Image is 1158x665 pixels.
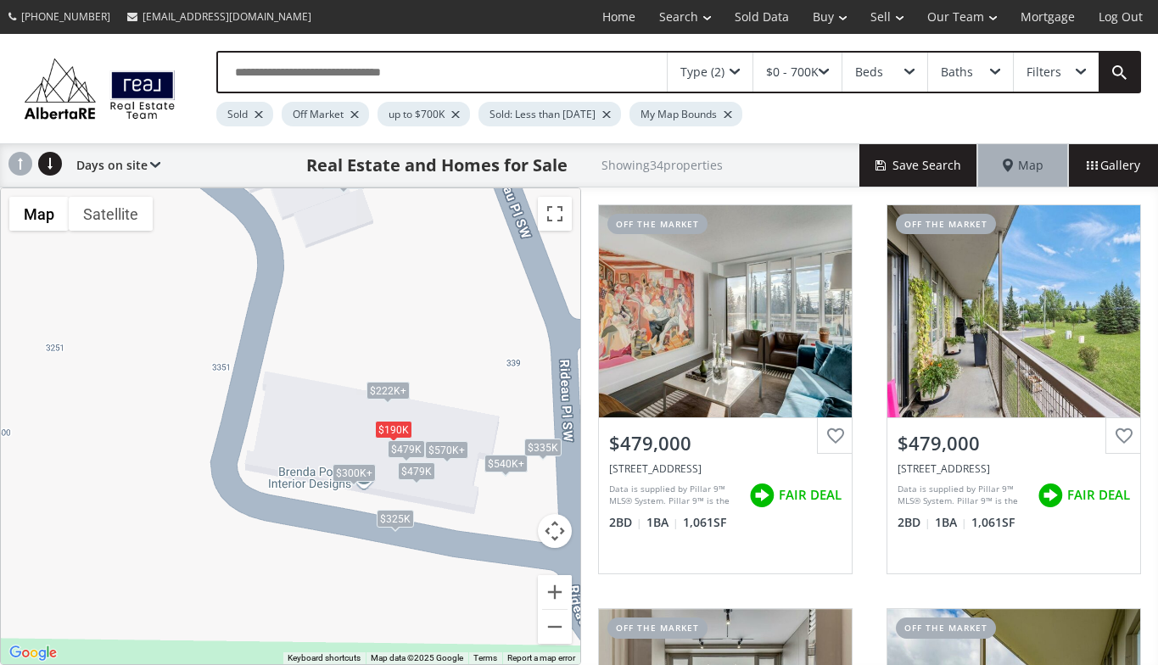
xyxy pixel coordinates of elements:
div: $222K+ [366,382,409,400]
div: Filters [1027,66,1061,78]
button: Toggle fullscreen view [538,197,572,231]
div: Baths [941,66,973,78]
img: rating icon [745,478,779,512]
span: Map [1003,157,1043,174]
a: Report a map error [507,653,575,662]
span: 2 BD [898,514,931,531]
div: $540K+ [484,455,527,472]
div: Off Market [282,102,369,126]
div: Sold [216,102,273,126]
div: 3339 Rideau Place SW #309, Calgary, AB T2S 1Z5 [898,461,1130,476]
button: Show street map [9,197,69,231]
div: $435K+ [322,171,365,189]
h2: Showing 34 properties [601,159,723,171]
div: Data is supplied by Pillar 9™ MLS® System. Pillar 9™ is the owner of the copyright in its MLS® Sy... [898,483,1029,508]
button: Keyboard shortcuts [288,652,361,664]
div: $300K+ [332,463,375,481]
a: Open this area in Google Maps (opens a new window) [5,642,61,664]
div: Type (2) [680,66,724,78]
a: Terms [473,653,497,662]
div: Beds [855,66,883,78]
span: [PHONE_NUMBER] [21,9,110,24]
div: 3339 Rideau Place #309, Calgary, AB T2S 1Z5 [609,461,842,476]
div: $479K [387,440,424,458]
button: Map camera controls [538,514,572,548]
div: My Map Bounds [629,102,742,126]
span: 1,061 SF [683,514,726,531]
span: 1,061 SF [971,514,1015,531]
a: off the market$479,000[STREET_ADDRESS]Data is supplied by Pillar 9™ MLS® System. Pillar 9™ is the... [581,187,870,591]
div: $479,000 [609,430,842,456]
div: $479K [397,462,434,480]
button: Zoom in [538,575,572,609]
div: Days on site [68,144,160,187]
div: Sold: Less than [DATE] [478,102,621,126]
div: Data is supplied by Pillar 9™ MLS® System. Pillar 9™ is the owner of the copyright in its MLS® Sy... [609,483,741,508]
span: 1 BA [935,514,967,531]
span: 1 BA [646,514,679,531]
div: $0 - 700K [766,66,819,78]
span: FAIR DEAL [779,486,842,504]
span: 2 BD [609,514,642,531]
button: Save Search [859,144,978,187]
img: Google [5,642,61,664]
img: Logo [17,54,182,123]
div: $335K [524,438,562,455]
span: Map data ©2025 Google [371,653,463,662]
img: rating icon [1033,478,1067,512]
div: up to $700K [378,102,470,126]
button: Zoom out [538,610,572,644]
div: $190K [374,421,411,439]
a: [EMAIL_ADDRESS][DOMAIN_NAME] [119,1,320,32]
div: $570K+ [425,441,468,459]
span: Gallery [1087,157,1140,174]
div: $325K [376,510,413,528]
a: off the market$479,000[STREET_ADDRESS]Data is supplied by Pillar 9™ MLS® System. Pillar 9™ is the... [870,187,1158,591]
div: Gallery [1068,144,1158,187]
span: FAIR DEAL [1067,486,1130,504]
div: $479,000 [898,430,1130,456]
div: Map [978,144,1068,187]
button: Show satellite imagery [69,197,153,231]
h1: Real Estate and Homes for Sale [306,154,568,177]
span: [EMAIL_ADDRESS][DOMAIN_NAME] [143,9,311,24]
